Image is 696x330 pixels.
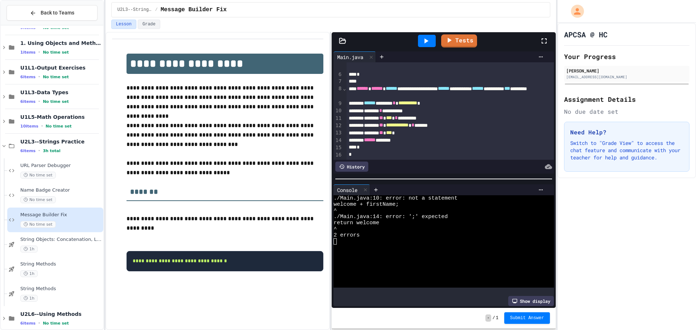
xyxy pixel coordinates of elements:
[333,144,343,151] div: 15
[43,50,69,55] span: No time set
[333,226,337,232] span: ^
[20,114,102,120] span: U1L5-Math Operations
[20,163,102,169] span: URL Parser Debugger
[333,195,457,201] span: ./Main.java:10: error: not a statement
[20,99,36,104] span: 6 items
[20,187,102,193] span: Name Badge Creator
[570,139,683,161] p: Switch to "Grade View" to access the chat feature and communicate with your teacher for help and ...
[20,89,102,96] span: U1L3-Data Types
[510,315,544,321] span: Submit Answer
[333,129,343,137] div: 13
[20,196,56,203] span: No time set
[564,94,689,104] h2: Assignment Details
[333,51,376,62] div: Main.java
[20,295,38,302] span: 1h
[38,148,40,154] span: •
[563,3,586,20] div: My Account
[38,49,40,55] span: •
[20,149,36,153] span: 6 items
[333,100,343,107] div: 9
[20,270,38,277] span: 1h
[43,99,69,104] span: No time set
[111,20,136,29] button: Lesson
[496,315,498,321] span: 1
[333,186,361,194] div: Console
[504,312,550,324] button: Submit Answer
[335,162,368,172] div: History
[38,74,40,80] span: •
[20,75,36,79] span: 6 items
[485,314,491,322] span: -
[564,51,689,62] h2: Your Progress
[333,184,370,195] div: Console
[20,212,102,218] span: Message Builder Fix
[20,261,102,267] span: String Methods
[20,237,102,243] span: String Objects: Concatenation, Literals, and More
[333,71,343,78] div: 6
[441,34,477,47] a: Tests
[43,149,61,153] span: 3h total
[570,128,683,137] h3: Need Help?
[7,5,98,21] button: Back to Teams
[20,246,38,252] span: 1h
[20,172,56,179] span: No time set
[20,286,102,292] span: String Methods
[333,85,343,100] div: 8
[161,5,227,14] span: Message Builder Fix
[333,78,343,85] div: 7
[38,320,40,326] span: •
[564,29,608,39] h1: APCSA @ HC
[333,137,343,144] div: 14
[333,208,337,214] span: ^
[333,151,343,159] div: 16
[333,115,343,122] div: 11
[333,232,360,238] span: 2 errors
[333,107,343,114] div: 10
[566,67,687,74] div: [PERSON_NAME]
[43,75,69,79] span: No time set
[20,321,36,326] span: 6 items
[566,74,687,80] div: [EMAIL_ADDRESS][DOMAIN_NAME]
[508,296,554,306] div: Show display
[333,201,399,208] span: welcome + firstName;
[46,124,72,129] span: No time set
[155,7,158,13] span: /
[20,138,102,145] span: U2L3--Strings Practice
[20,50,36,55] span: 1 items
[117,7,152,13] span: U2L3--Strings Practice
[20,64,102,71] span: U1L1-Output Exercises
[20,40,102,46] span: 1. Using Objects and Methods
[41,9,74,17] span: Back to Teams
[333,220,379,226] span: return welcome
[20,311,102,317] span: U2L6--Using Methods
[343,85,346,91] span: Fold line
[493,315,495,321] span: /
[20,221,56,228] span: No time set
[333,122,343,129] div: 12
[41,123,43,129] span: •
[38,99,40,104] span: •
[138,20,160,29] button: Grade
[333,56,343,71] div: 5
[333,214,448,220] span: ./Main.java:14: error: ';' expected
[43,321,69,326] span: No time set
[20,124,38,129] span: 10 items
[333,53,367,61] div: Main.java
[564,107,689,116] div: No due date set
